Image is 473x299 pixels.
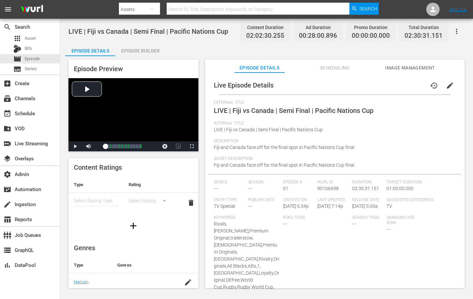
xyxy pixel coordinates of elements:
span: Live Streaming [3,140,11,148]
span: Series [13,65,21,73]
span: Episode [25,55,40,62]
span: Season: [248,180,280,185]
span: Last Updated: [317,197,349,203]
button: Jump To Time [158,141,172,151]
span: 90166698 [317,186,339,191]
div: Content Duration [246,23,284,32]
span: Series: [214,180,245,185]
span: [DATE] 7:14p [317,203,343,209]
button: Fullscreen [185,141,198,151]
span: [DATE] 5:34p [283,203,309,209]
span: DataPool [3,261,11,269]
span: Live Episode Details [214,81,274,89]
button: Picture-in-Picture [172,141,185,151]
span: --- [283,221,287,227]
span: Created On: [283,197,314,203]
span: Keywords: [214,215,280,220]
span: 00:00:00.000 [352,32,390,40]
span: --- [352,221,356,227]
button: history [426,78,442,94]
span: Fiji and Canada face off for the final spot in Pacific Nations Cup final [214,162,354,168]
span: Overlays [3,155,11,163]
table: simple table [68,177,198,213]
button: Episode Details [65,43,115,56]
span: --- [387,227,391,232]
span: Entry Type: [214,197,245,203]
th: Genres [112,257,178,273]
span: Admin [3,170,11,178]
span: Duration: [352,180,383,185]
span: Automation [3,185,11,193]
span: Create [3,80,11,88]
span: Target Duration: [386,180,452,185]
span: Episode Details [234,64,285,72]
span: Bits [25,45,32,52]
button: edit [442,78,458,94]
span: Asset [25,35,36,42]
span: Content Ratings [74,163,122,171]
span: Scheduling [310,64,360,72]
span: Job Queues [3,231,11,239]
th: Rating [123,177,178,193]
span: [DATE] 5:00a [352,203,378,209]
span: VOD [3,125,11,133]
span: Asset [13,34,21,42]
span: TV [386,203,392,209]
span: Reports [3,215,11,223]
div: Episode Builder [115,43,165,59]
span: Samsung VOD Row: [387,215,418,226]
button: Play [68,141,82,151]
span: Genres [74,244,95,252]
span: Suggested Categories: [386,197,452,203]
span: Episode Preview [74,65,123,73]
span: --- [248,186,252,191]
span: TV Special [214,203,235,209]
span: 02:30:31.151 [352,186,379,191]
span: Channels [3,95,11,103]
span: GraphQL [3,246,11,254]
span: Episode #: [283,180,314,185]
span: edit [446,82,454,90]
div: Total Duration [405,23,443,32]
span: 02:02:30.255 [246,32,284,40]
a: Nielsen [74,279,89,284]
span: Series [25,65,37,72]
span: Schedule [3,110,11,118]
div: Ad Duration [299,23,337,32]
span: Roku Tags: [283,215,349,220]
span: 00:28:00.896 [299,32,337,40]
span: Search [3,23,11,31]
span: Ingestion [3,200,11,208]
div: Bits [13,45,21,53]
span: menu [4,5,12,13]
button: delete [183,195,199,211]
span: Episode [13,55,21,63]
th: Type [68,257,112,273]
div: Video Player [68,78,198,151]
span: Short Description [214,156,453,162]
div: Progress Bar [105,144,142,148]
span: 01:00:00.000 [386,186,414,191]
span: LIVE | Fiji vs Canada | Semi Final | Pacific Nations Cup [214,107,373,115]
span: External Title [214,100,453,106]
span: --- [248,203,252,209]
span: LIVE | Fiji vs Canada | Semi Final | Pacific Nations Cup [68,27,228,35]
span: Description [214,139,453,144]
span: 01 [283,186,288,191]
button: Episode Builder [115,43,165,56]
div: Promo Duration [352,23,390,32]
span: delete [187,199,195,207]
span: Fiji and Canada face off for the final spot in Pacific Nations Cup final [214,145,354,150]
span: --- [214,186,218,191]
a: Sign Out [449,7,467,12]
span: Release Date: [352,197,383,203]
span: Internal Title [214,121,453,126]
span: Search Tags: [352,215,383,220]
span: Image Management [385,64,435,72]
span: Search [359,3,377,15]
th: Type [68,177,123,193]
span: Publish Date: [248,197,280,203]
img: ans4CAIJ8jUAAAAAAAAAAAAAAAAAAAAAAAAgQb4GAAAAAAAAAAAAAAAAAAAAAAAAJMjXAAAAAAAAAAAAAAAAAAAAAAAAgAT5G... [16,2,48,17]
span: 02:30:31.151 [405,32,443,40]
span: Wurl ID: [317,180,349,185]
